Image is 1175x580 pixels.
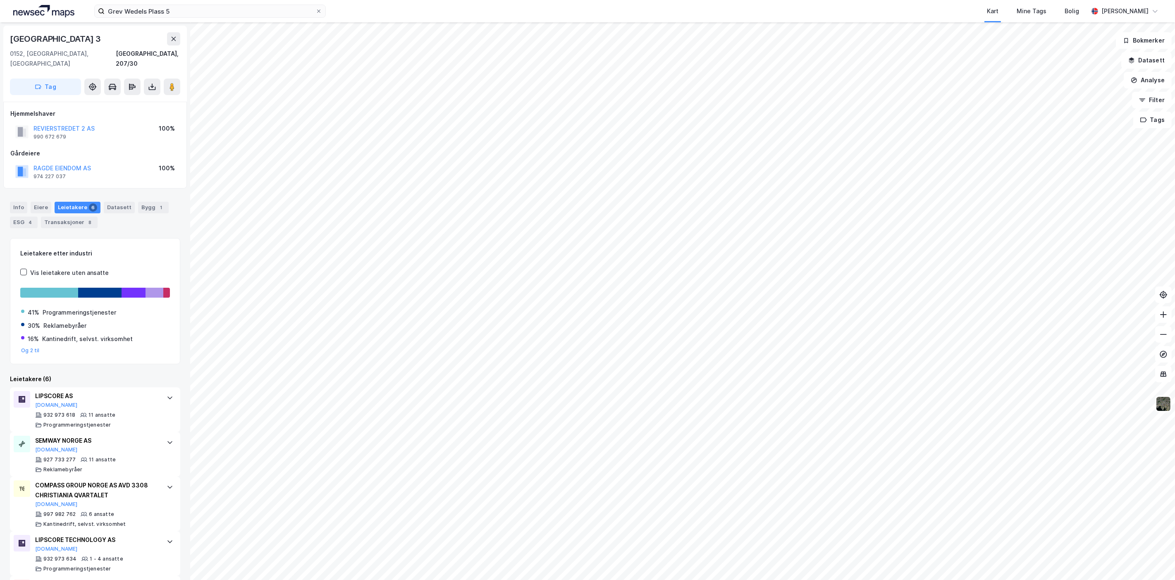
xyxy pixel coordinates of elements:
div: 6 ansatte [89,511,114,518]
div: Programmeringstjenester [43,308,116,317]
button: [DOMAIN_NAME] [35,546,78,552]
div: 41% [28,308,39,317]
div: Reklamebyråer [43,466,83,473]
div: 932 973 618 [43,412,75,418]
div: LIPSCORE AS [35,391,158,401]
div: Datasett [104,202,135,213]
div: Gårdeiere [10,148,180,158]
div: 6 [89,203,97,212]
div: Kantinedrift, selvst. virksomhet [43,521,126,527]
div: 11 ansatte [88,412,115,418]
div: SEMWAY NORGE AS [35,436,158,446]
div: COMPASS GROUP NORGE AS AVD 3308 CHRISTIANIA QVARTALET [35,480,158,500]
button: Filter [1132,92,1172,108]
img: logo.a4113a55bc3d86da70a041830d287a7e.svg [13,5,74,17]
div: Transaksjoner [41,217,98,228]
div: Leietakere etter industri [20,248,170,258]
div: ESG [10,217,38,228]
div: Leietakere (6) [10,374,180,384]
button: [DOMAIN_NAME] [35,402,78,408]
div: 927 733 277 [43,456,76,463]
div: Kart [987,6,998,16]
button: Tags [1133,112,1172,128]
div: Programmeringstjenester [43,566,111,572]
div: Vis leietakere uten ansatte [30,268,109,278]
input: Søk på adresse, matrikkel, gårdeiere, leietakere eller personer [105,5,315,17]
div: [PERSON_NAME] [1101,6,1149,16]
div: Bolig [1065,6,1079,16]
div: 8 [86,218,94,227]
div: 990 672 679 [33,134,66,140]
iframe: Chat Widget [1134,540,1175,580]
div: LIPSCORE TECHNOLOGY AS [35,535,158,545]
div: 974 227 037 [33,173,66,180]
div: 1 [157,203,165,212]
div: Info [10,202,27,213]
button: [DOMAIN_NAME] [35,501,78,508]
button: Og 2 til [21,347,40,354]
div: 4 [26,218,34,227]
div: Kantinedrift, selvst. virksomhet [42,334,133,344]
div: 16% [28,334,39,344]
button: Tag [10,79,81,95]
div: 11 ansatte [89,456,116,463]
div: Eiere [31,202,51,213]
div: 100% [159,124,175,134]
button: Datasett [1121,52,1172,69]
div: 0152, [GEOGRAPHIC_DATA], [GEOGRAPHIC_DATA] [10,49,116,69]
div: 30% [28,321,40,331]
img: 9k= [1156,396,1171,412]
button: [DOMAIN_NAME] [35,446,78,453]
div: 997 982 762 [43,511,76,518]
div: [GEOGRAPHIC_DATA], 207/30 [116,49,180,69]
div: 1 - 4 ansatte [90,556,123,562]
button: Analyse [1124,72,1172,88]
div: 100% [159,163,175,173]
div: [GEOGRAPHIC_DATA] 3 [10,32,103,45]
div: Bygg [138,202,169,213]
div: Leietakere [55,202,100,213]
button: Bokmerker [1116,32,1172,49]
div: 932 973 634 [43,556,76,562]
div: Hjemmelshaver [10,109,180,119]
div: Programmeringstjenester [43,422,111,428]
div: Mine Tags [1017,6,1046,16]
div: Reklamebyråer [43,321,86,331]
